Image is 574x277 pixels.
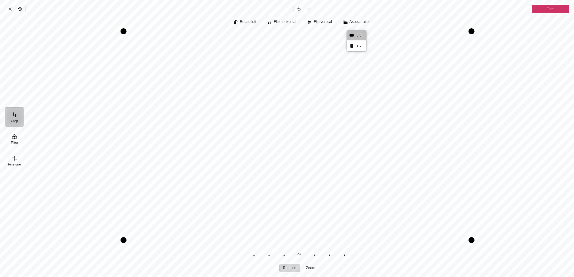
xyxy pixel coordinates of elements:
[231,18,260,27] button: Rotate left
[265,18,300,27] button: Flip horizontal
[355,42,362,49] span: 3:5
[547,5,554,13] span: Gem
[355,32,362,39] span: 5:3
[347,40,366,51] label: 3:5
[350,20,369,24] span: Aspect ratio
[314,20,332,24] span: Flip vertical
[306,266,315,270] span: Zoom
[305,18,336,27] button: Flip vertical
[240,20,256,24] span: Rotate left
[124,237,472,243] div: Drag bottom
[283,266,296,270] span: Rotation
[469,31,475,240] div: Drag right
[532,5,569,13] button: Gem
[121,31,127,240] div: Drag left
[347,30,366,40] label: 5:3
[124,28,472,34] div: Drag top
[274,20,296,24] span: Flip horizontal
[340,18,372,27] button: Aspect ratio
